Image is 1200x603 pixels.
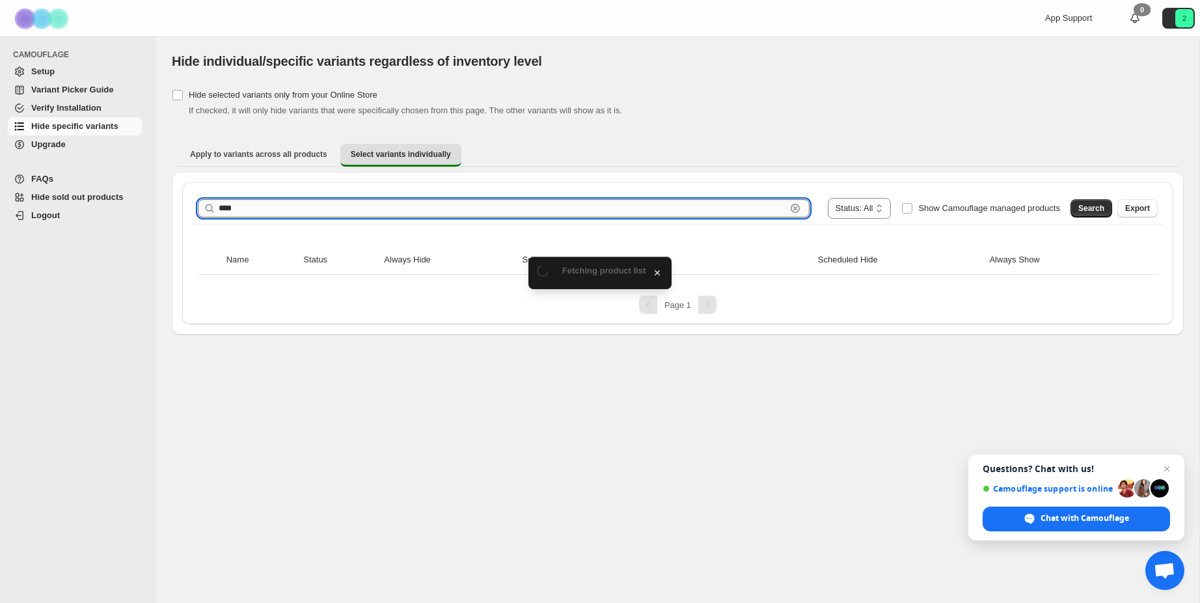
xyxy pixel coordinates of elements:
[664,300,691,310] span: Page 1
[562,266,646,275] span: Fetching product list
[8,135,142,154] a: Upgrade
[8,170,142,188] a: FAQs
[31,174,53,184] span: FAQs
[31,192,124,202] span: Hide sold out products
[814,245,986,275] th: Scheduled Hide
[31,85,113,94] span: Variant Picker Guide
[351,149,451,160] span: Select variants individually
[340,144,461,167] button: Select variants individually
[985,245,1133,275] th: Always Show
[31,66,55,76] span: Setup
[193,296,1163,314] nav: Pagination
[983,507,1170,531] span: Chat with Camouflage
[10,1,75,36] img: Camouflage
[189,105,622,115] span: If checked, it will only hide variants that were specifically chosen from this page. The other va...
[13,49,147,60] span: CAMOUFLAGE
[190,149,327,160] span: Apply to variants across all products
[1128,12,1141,25] a: 0
[1070,199,1112,217] button: Search
[1182,14,1186,22] text: 2
[8,117,142,135] a: Hide specific variants
[299,245,380,275] th: Status
[1145,551,1184,590] a: Open chat
[1175,9,1193,27] span: Avatar with initials 2
[1134,3,1151,16] div: 0
[983,484,1113,494] span: Camouflage support is online
[1162,8,1195,29] button: Avatar with initials 2
[1117,199,1158,217] button: Export
[789,202,802,215] button: Clear
[8,63,142,81] a: Setup
[223,245,300,275] th: Name
[31,121,118,131] span: Hide specific variants
[31,103,102,113] span: Verify Installation
[1125,203,1150,214] span: Export
[1041,512,1129,524] span: Chat with Camouflage
[983,464,1170,474] span: Questions? Chat with us!
[180,144,338,165] button: Apply to variants across all products
[380,245,518,275] th: Always Hide
[31,139,66,149] span: Upgrade
[31,210,60,220] span: Logout
[8,188,142,206] a: Hide sold out products
[189,90,377,100] span: Hide selected variants only from your Online Store
[8,99,142,117] a: Verify Installation
[172,172,1184,335] div: Select variants individually
[1045,13,1092,23] span: App Support
[172,54,542,68] span: Hide individual/specific variants regardless of inventory level
[518,245,813,275] th: Selected/Excluded Countries
[918,203,1060,213] span: Show Camouflage managed products
[8,81,142,99] a: Variant Picker Guide
[8,206,142,225] a: Logout
[1078,203,1104,214] span: Search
